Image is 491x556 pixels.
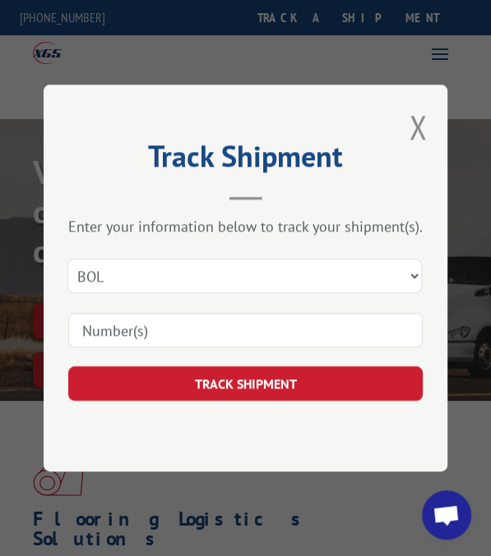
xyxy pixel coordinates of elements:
[68,145,423,176] h2: Track Shipment
[409,105,427,149] button: Close modal
[68,313,423,347] input: Number(s)
[68,217,423,236] div: Enter your information below to track your shipment(s).
[422,490,471,540] div: Open chat
[68,366,423,401] button: TRACK SHIPMENT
